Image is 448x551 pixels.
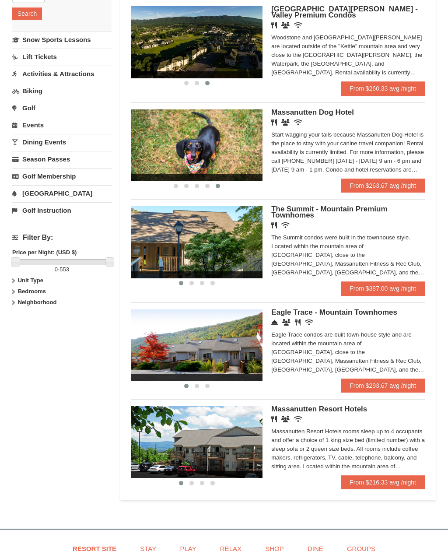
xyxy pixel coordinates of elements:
[271,308,397,316] span: Eagle Trace - Mountain Townhomes
[271,130,425,174] div: Start wagging your tails because Massanutten Dog Hotel is the place to stay with your canine trav...
[12,185,112,201] a: [GEOGRAPHIC_DATA]
[281,119,290,126] i: Banquet Facilities
[271,33,425,77] div: Woodstone and [GEOGRAPHIC_DATA][PERSON_NAME] are located outside of the "Kettle" mountain area an...
[341,475,425,489] a: From $216.33 avg /night
[281,416,290,422] i: Banquet Facilities
[294,22,302,28] i: Wireless Internet (free)
[12,66,112,82] a: Activities & Attractions
[12,32,112,48] a: Snow Sports Lessons
[12,100,112,116] a: Golf
[282,319,290,326] i: Conference Facilities
[271,416,277,422] i: Restaurant
[12,117,112,133] a: Events
[281,22,290,28] i: Banquet Facilities
[271,233,425,277] div: The Summit condos were built in the townhouse style. Located within the mountain area of [GEOGRAP...
[294,119,302,126] i: Wireless Internet (free)
[305,319,313,326] i: Wireless Internet (free)
[12,151,112,167] a: Season Passes
[12,265,112,274] label: -
[341,179,425,193] a: From $263.67 avg /night
[18,277,43,284] strong: Unit Type
[55,266,58,273] span: 0
[12,49,112,65] a: Lift Tickets
[341,379,425,393] a: From $293.67 avg /night
[18,288,46,295] strong: Bedrooms
[271,427,425,471] div: Massanutten Resort Hotels rooms sleep up to 4 occupants and offer a choice of 1 king size bed (li...
[271,405,367,413] span: Massanutten Resort Hotels
[271,119,277,126] i: Restaurant
[12,83,112,99] a: Biking
[59,266,69,273] span: 553
[341,281,425,295] a: From $387.00 avg /night
[271,108,354,116] span: Massanutten Dog Hotel
[295,319,301,326] i: Restaurant
[18,299,57,305] strong: Neighborhood
[271,22,277,28] i: Restaurant
[271,319,278,326] i: Concierge Desk
[271,5,418,19] span: [GEOGRAPHIC_DATA][PERSON_NAME] - Valley Premium Condos
[341,81,425,95] a: From $260.33 avg /night
[294,416,302,422] i: Wireless Internet (free)
[12,234,112,242] h4: Filter By:
[12,134,112,150] a: Dining Events
[12,7,42,20] button: Search
[281,222,290,228] i: Wireless Internet (free)
[271,330,425,374] div: Eagle Trace condos are built town-house style and are located within the mountain area of [GEOGRA...
[12,202,112,218] a: Golf Instruction
[12,249,77,256] strong: Price per Night: (USD $)
[271,222,277,228] i: Restaurant
[12,168,112,184] a: Golf Membership
[271,205,387,219] span: The Summit - Mountain Premium Townhomes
